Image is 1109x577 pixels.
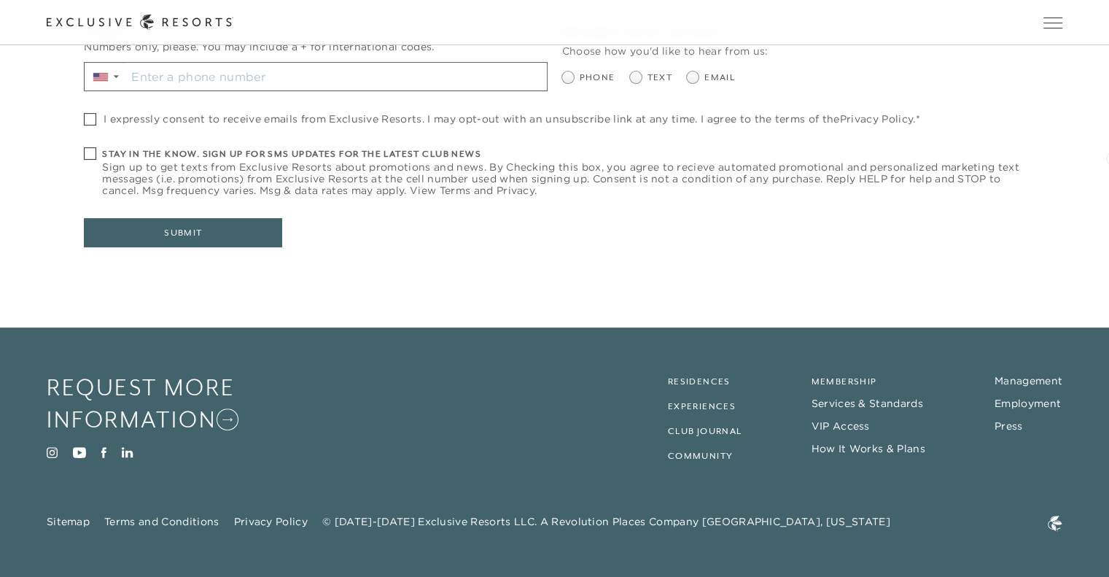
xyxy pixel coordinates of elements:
[668,376,731,387] a: Residences
[102,147,1024,161] h6: Stay in the know. Sign up for sms updates for the latest club news
[562,44,1025,59] div: Choose how you'd like to hear from us:
[668,401,736,411] a: Experiences
[668,426,742,436] a: Club Journal
[811,376,876,387] a: Membership
[580,71,615,85] span: Phone
[647,71,673,85] span: Text
[126,63,546,90] input: Enter a phone number
[704,71,735,85] span: Email
[995,374,1062,387] a: Management
[322,514,890,530] span: © [DATE]-[DATE] Exclusive Resorts LLC. A Revolution Places Company [GEOGRAPHIC_DATA], [US_STATE]
[102,161,1024,196] span: Sign up to get texts from Exclusive Resorts about promotions and news. By Checking this box, you ...
[104,113,919,125] span: I expressly consent to receive emails from Exclusive Resorts. I may opt-out with an unsubscribe l...
[84,39,547,55] div: Numbers only, please. You may include a + for international codes.
[1042,510,1109,577] iframe: Qualified Messenger
[995,419,1023,433] a: Press
[995,397,1061,410] a: Employment
[811,397,922,410] a: Services & Standards
[811,442,925,455] a: How It Works & Plans
[112,72,121,81] span: ▼
[47,371,296,436] a: Request More Information
[47,515,90,528] a: Sitemap
[104,515,219,528] a: Terms and Conditions
[84,218,282,247] button: Submit
[668,451,734,461] a: Community
[811,419,869,433] a: VIP Access
[1043,18,1062,28] button: Open navigation
[234,515,308,528] a: Privacy Policy
[840,112,913,125] a: Privacy Policy
[85,63,126,90] div: Country Code Selector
